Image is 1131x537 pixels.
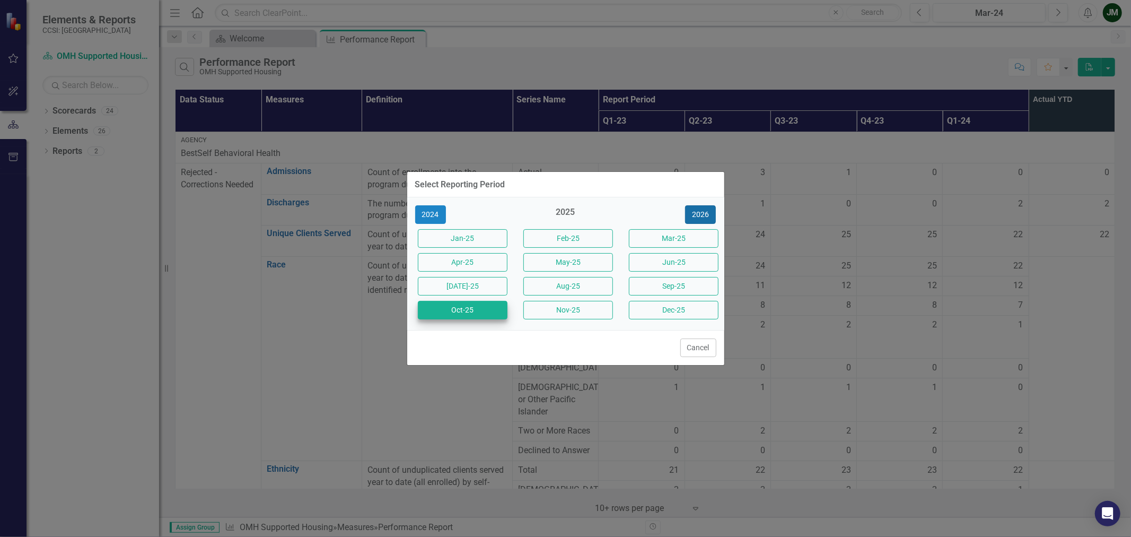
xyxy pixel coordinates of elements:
button: Dec-25 [629,301,718,319]
button: 2024 [415,205,446,224]
button: May-25 [523,253,613,272]
button: 2026 [685,205,716,224]
button: Jun-25 [629,253,718,272]
button: Cancel [680,339,716,357]
button: Sep-25 [629,277,718,296]
button: Mar-25 [629,229,718,248]
button: Jan-25 [418,229,507,248]
button: Nov-25 [523,301,613,319]
button: Feb-25 [523,229,613,248]
button: [DATE]-25 [418,277,507,296]
div: 2025 [521,206,610,224]
div: Select Reporting Period [415,180,505,189]
button: Aug-25 [523,277,613,296]
div: Open Intercom Messenger [1095,501,1120,526]
button: Oct-25 [418,301,507,319]
button: Apr-25 [418,253,507,272]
